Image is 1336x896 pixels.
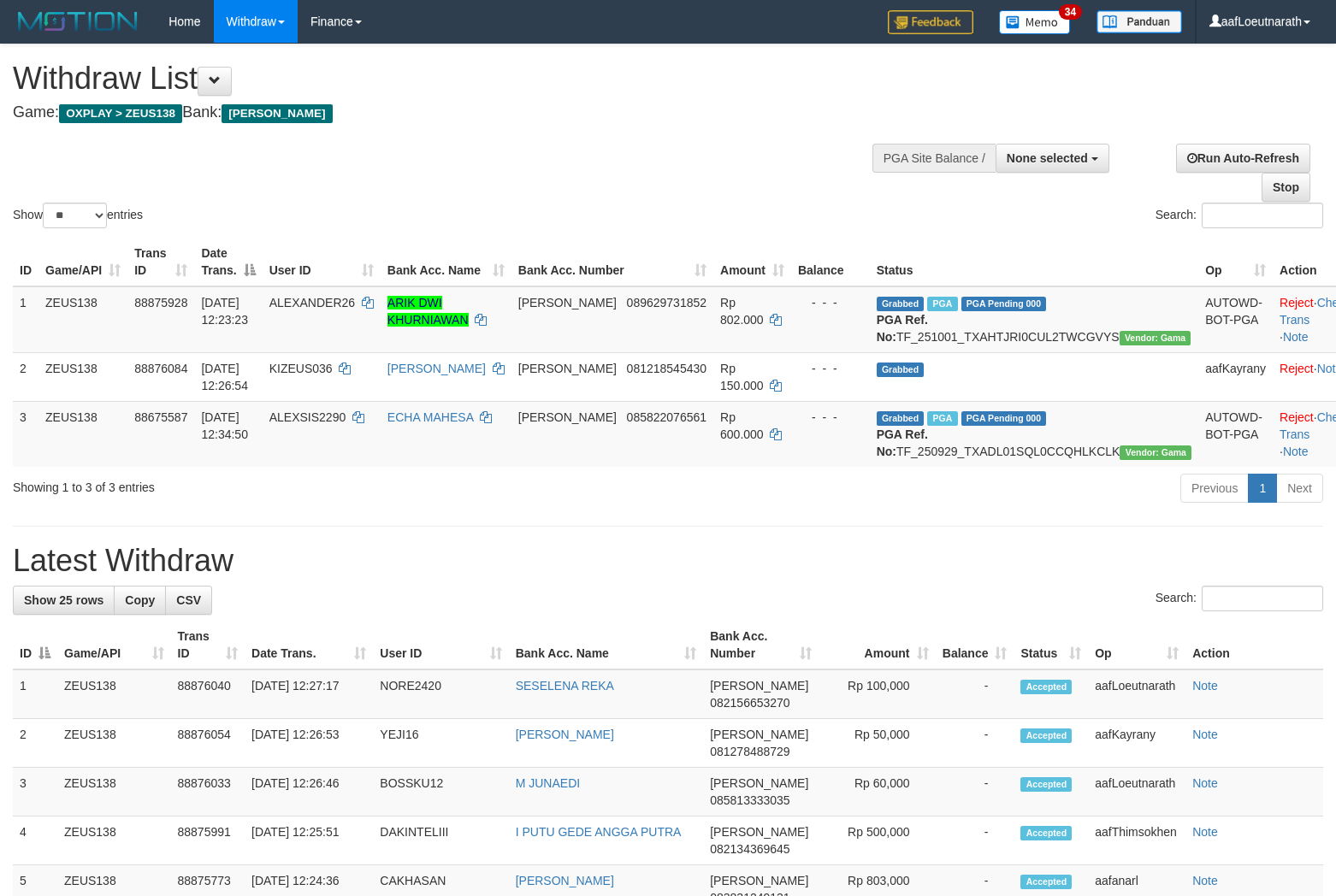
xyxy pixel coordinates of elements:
td: 3 [13,401,38,467]
div: - - - [798,294,863,311]
span: [PERSON_NAME] [710,825,808,839]
td: [DATE] 12:26:53 [245,719,373,768]
span: [DATE] 12:23:23 [201,296,248,327]
td: 2 [13,352,38,401]
th: Op: activate to sort column ascending [1088,621,1185,669]
td: Rp 500,000 [819,816,936,865]
th: ID [13,238,38,286]
span: Show 25 rows [24,593,103,607]
td: [DATE] 12:26:46 [245,768,373,816]
th: Balance: activate to sort column ascending [936,621,1014,669]
td: Rp 60,000 [819,768,936,816]
span: [PERSON_NAME] [710,679,808,693]
td: AUTOWD-BOT-PGA [1198,401,1273,467]
a: [PERSON_NAME] [387,362,486,375]
span: [PERSON_NAME] [710,874,808,887]
td: [DATE] 12:25:51 [245,816,373,865]
span: Rp 802.000 [720,296,764,327]
span: [DATE] 12:34:50 [201,410,248,441]
span: OXPLAY > ZEUS138 [59,104,182,123]
a: Reject [1280,362,1314,375]
a: Previous [1180,474,1249,503]
td: 4 [13,816,57,865]
div: - - - [798,409,863,426]
td: 88876054 [171,719,245,768]
a: [PERSON_NAME] [516,728,614,741]
a: Show 25 rows [13,586,115,615]
td: Rp 100,000 [819,669,936,719]
td: aafLoeutnarath [1088,669,1185,719]
td: ZEUS138 [38,286,127,353]
td: ZEUS138 [57,768,171,816]
select: Showentries [43,203,107,228]
span: Vendor URL: https://trx31.1velocity.biz [1120,331,1191,345]
th: Action [1185,621,1323,669]
a: CSV [165,586,212,615]
span: Rp 600.000 [720,410,764,441]
a: ARIK DWI KHURNIAWAN [387,296,469,327]
span: [PERSON_NAME] [222,104,332,123]
a: Copy [114,586,166,615]
span: Accepted [1020,728,1072,743]
div: - - - [798,360,863,377]
span: 88675587 [134,410,187,424]
span: [PERSON_NAME] [518,296,617,309]
td: NORE2420 [373,669,508,719]
td: - [936,719,1014,768]
th: Game/API: activate to sort column ascending [57,621,171,669]
img: MOTION_logo.png [13,9,143,34]
span: Grabbed [877,297,925,311]
td: YEJI16 [373,719,508,768]
td: BOSSKU12 [373,768,508,816]
td: 88876040 [171,669,245,719]
span: Accepted [1020,826,1072,840]
a: [PERSON_NAME] [516,874,614,887]
label: Search: [1156,203,1323,228]
td: 2 [13,719,57,768]
td: Rp 50,000 [819,719,936,768]
span: Copy 082156653270 to clipboard [710,696,789,710]
span: Copy 089629731852 to clipboard [627,296,706,309]
span: Grabbed [877,363,925,377]
b: PGA Ref. No: [877,313,928,344]
td: AUTOWD-BOT-PGA [1198,286,1273,353]
span: Copy 081218545430 to clipboard [627,362,706,375]
span: Copy [125,593,155,607]
a: Note [1192,825,1218,839]
span: Grabbed [877,411,925,426]
th: Amount: activate to sort column ascending [713,238,791,286]
span: ALEXSIS2290 [269,410,346,424]
a: SESELENA REKA [516,679,614,693]
span: Marked by aafpengsreynich [927,411,957,426]
th: Bank Acc. Name: activate to sort column ascending [509,621,704,669]
td: - [936,768,1014,816]
th: Trans ID: activate to sort column ascending [171,621,245,669]
td: aafKayrany [1198,352,1273,401]
span: Marked by aafanarl [927,297,957,311]
button: None selected [996,144,1109,173]
span: Rp 150.000 [720,362,764,392]
span: 34 [1059,4,1082,20]
td: 1 [13,669,57,719]
th: Status: activate to sort column ascending [1014,621,1088,669]
th: Bank Acc. Name: activate to sort column ascending [381,238,511,286]
span: [PERSON_NAME] [518,362,617,375]
td: TF_251001_TXAHTJRI0CUL2TWCGVYS [870,286,1199,353]
span: PGA Pending [961,297,1047,311]
th: ID: activate to sort column descending [13,621,57,669]
span: CSV [176,593,201,607]
th: Game/API: activate to sort column ascending [38,238,127,286]
h4: Game: Bank: [13,104,873,121]
td: 88876033 [171,768,245,816]
td: [DATE] 12:27:17 [245,669,373,719]
label: Search: [1156,586,1323,611]
span: 88876084 [134,362,187,375]
td: - [936,816,1014,865]
a: Note [1192,679,1218,693]
span: Vendor URL: https://trx31.1velocity.biz [1120,445,1191,460]
a: Next [1276,474,1323,503]
span: [DATE] 12:26:54 [201,362,248,392]
span: KIZEUS036 [269,362,333,375]
a: Note [1283,445,1309,458]
th: Status [870,238,1199,286]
